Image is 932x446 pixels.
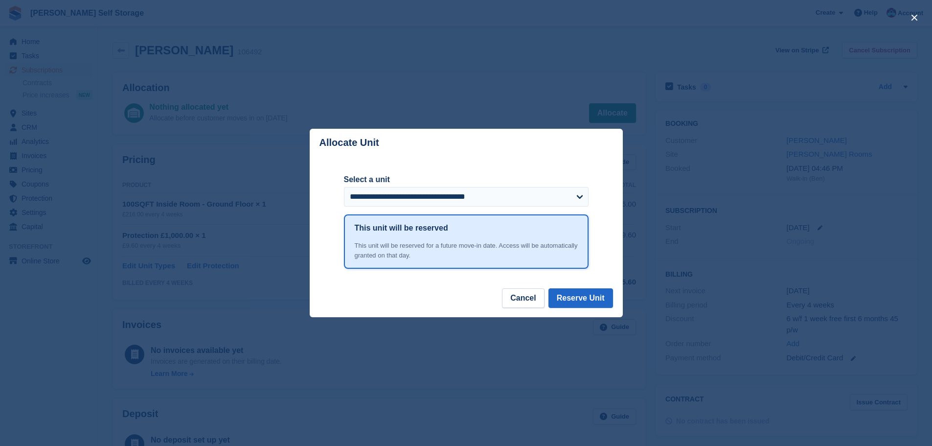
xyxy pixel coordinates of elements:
label: Select a unit [344,174,589,186]
button: close [907,10,922,25]
div: This unit will be reserved for a future move-in date. Access will be automatically granted on tha... [355,241,578,260]
button: Cancel [502,288,544,308]
button: Reserve Unit [548,288,613,308]
h1: This unit will be reserved [355,222,448,234]
p: Allocate Unit [319,137,379,148]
